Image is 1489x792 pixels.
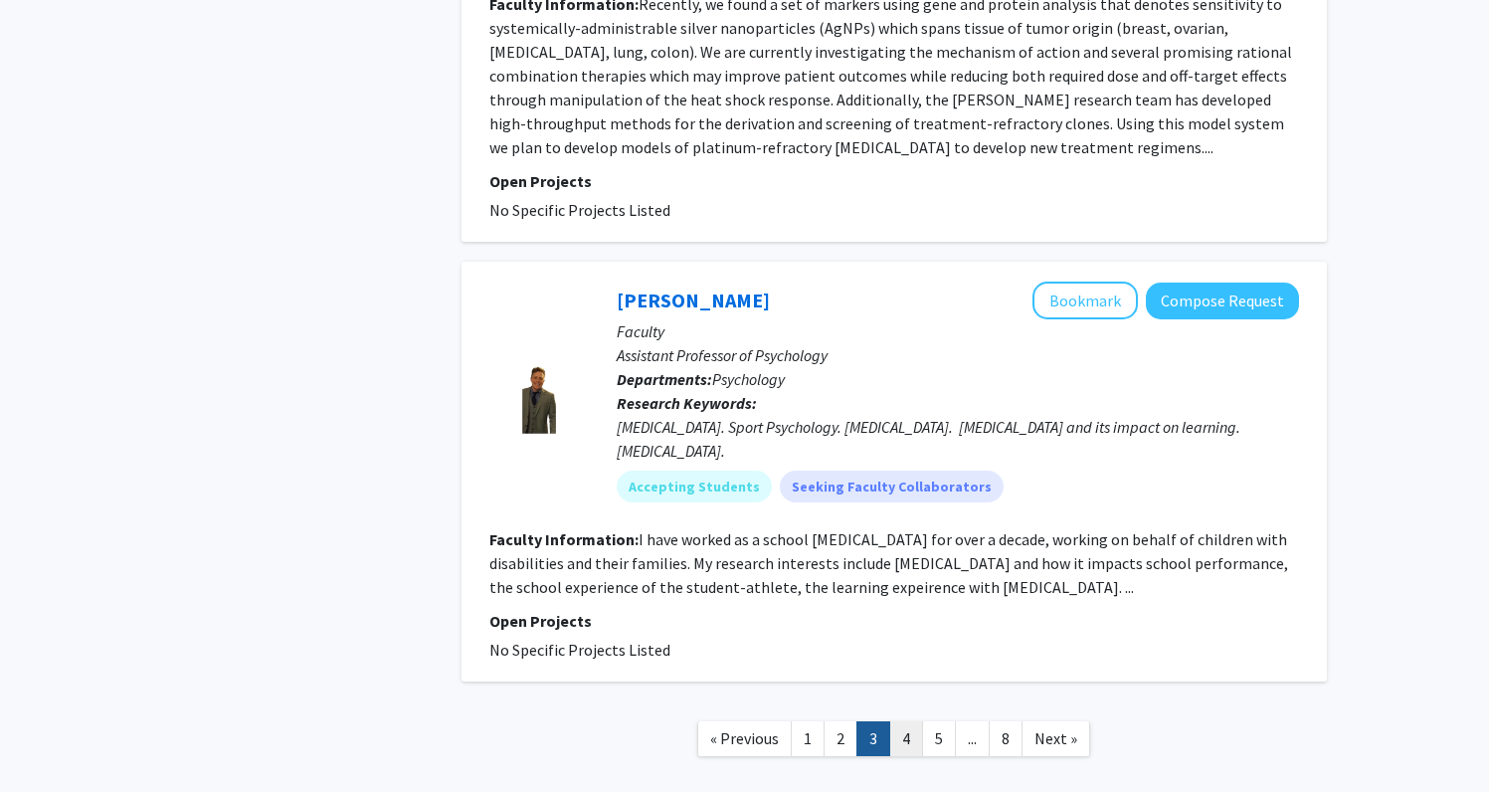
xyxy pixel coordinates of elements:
[856,721,890,756] a: 3
[710,728,779,748] span: « Previous
[617,369,712,389] b: Departments:
[462,701,1327,782] nav: Page navigation
[489,200,670,220] span: No Specific Projects Listed
[489,529,1288,597] fg-read-more: I have worked as a school [MEDICAL_DATA] for over a decade, working on behalf of children with di...
[617,288,770,312] a: [PERSON_NAME]
[489,609,1299,633] p: Open Projects
[712,369,785,389] span: Psychology
[1022,721,1090,756] a: Next
[922,721,956,756] a: 5
[617,471,772,502] mat-chip: Accepting Students
[968,728,977,748] span: ...
[1034,728,1077,748] span: Next »
[617,393,757,413] b: Research Keywords:
[889,721,923,756] a: 4
[489,529,639,549] b: Faculty Information:
[824,721,857,756] a: 2
[489,169,1299,193] p: Open Projects
[617,319,1299,343] p: Faculty
[15,702,85,777] iframe: Chat
[1146,283,1299,319] button: Compose Request to Daniel Krenzer
[1032,282,1138,319] button: Add Daniel Krenzer to Bookmarks
[617,415,1299,463] div: [MEDICAL_DATA]. Sport Psychology. [MEDICAL_DATA]. [MEDICAL_DATA] and its impact on learning. [MED...
[780,471,1004,502] mat-chip: Seeking Faculty Collaborators
[791,721,825,756] a: 1
[617,343,1299,367] p: Assistant Professor of Psychology
[697,721,792,756] a: Previous
[489,640,670,660] span: No Specific Projects Listed
[989,721,1023,756] a: 8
